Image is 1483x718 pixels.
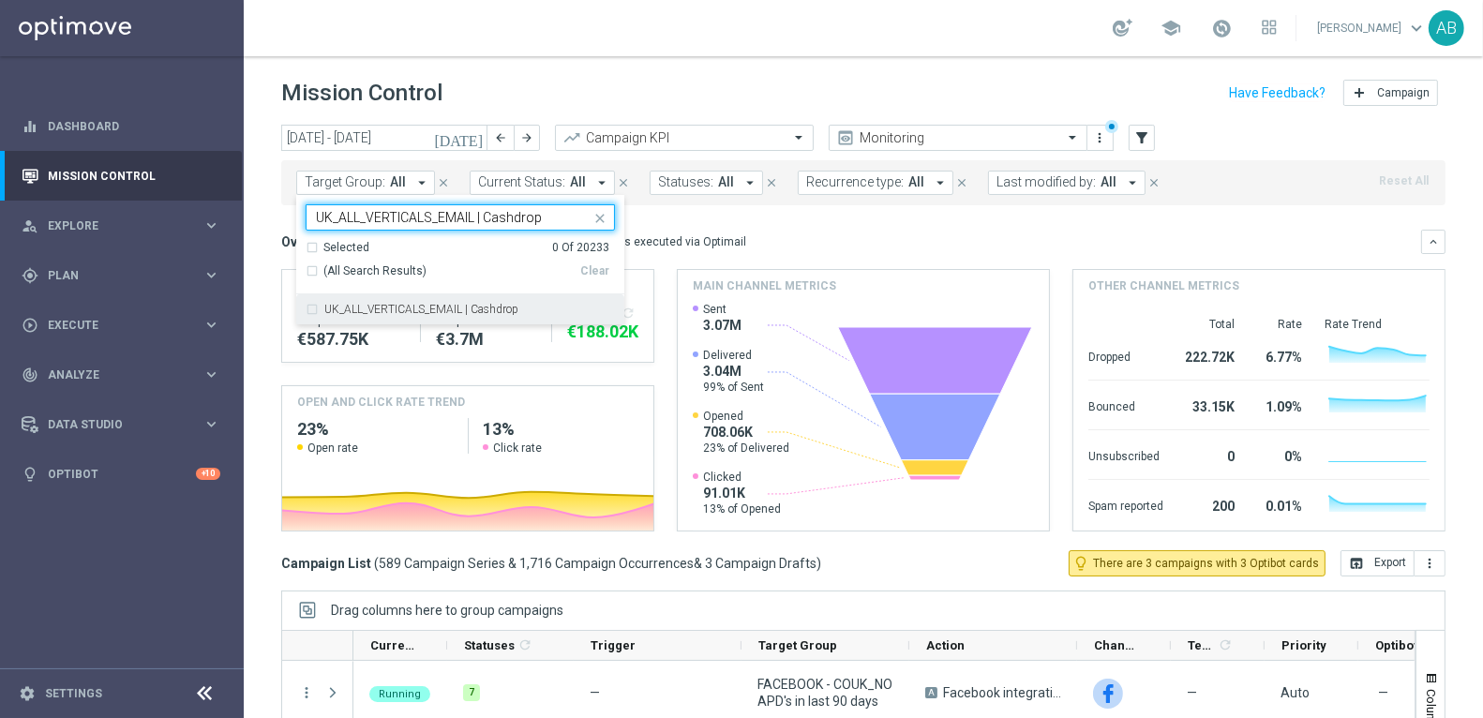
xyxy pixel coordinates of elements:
span: Last modified by: [996,174,1096,190]
ng-dropdown-panel: Options list [296,240,624,325]
span: Campaign [1377,86,1430,99]
i: trending_up [562,128,581,147]
div: Execute [22,317,202,334]
span: All [570,174,586,190]
i: keyboard_arrow_right [202,366,220,383]
button: close [953,172,970,193]
span: Running [379,688,421,700]
h3: Campaign List [281,555,821,572]
div: 1.09% [1257,390,1302,420]
i: arrow_drop_down [413,174,430,191]
span: Calculate column [515,635,532,655]
i: more_vert [1093,130,1108,145]
label: UK_ALL_VERTICALS_EMAIL | Cashdrop [324,304,518,315]
a: [PERSON_NAME]keyboard_arrow_down [1315,14,1429,42]
span: Opened [703,409,789,424]
h4: Main channel metrics [693,277,836,294]
div: There are unsaved changes [1105,120,1118,133]
span: ) [816,555,821,572]
span: Open rate [307,441,358,456]
button: equalizer Dashboard [21,119,221,134]
button: gps_fixed Plan keyboard_arrow_right [21,268,221,283]
span: Priority [1281,638,1326,652]
button: arrow_forward [514,125,540,151]
i: close [437,176,450,189]
span: Facebook integration test [943,684,1061,701]
button: Data Studio keyboard_arrow_right [21,417,221,432]
span: 3.04M [703,363,764,380]
i: track_changes [22,366,38,383]
button: close [435,172,452,193]
multiple-options-button: Export to CSV [1341,555,1446,570]
span: — [1378,684,1388,701]
h3: Overview: [281,233,341,250]
span: Plan [48,270,202,281]
ng-select: Campaign KPI [555,125,814,151]
span: Optibot [1375,638,1417,652]
i: arrow_drop_down [741,174,758,191]
span: 23% of Delivered [703,441,789,456]
span: school [1161,18,1181,38]
a: Optibot [48,449,196,499]
i: more_vert [1422,556,1437,571]
i: filter_alt [1133,129,1150,146]
input: Have Feedback? [1229,86,1326,99]
img: Facebook Custom Audience [1093,679,1123,709]
span: 3 Campaign Drafts [705,555,816,572]
span: ( [374,555,379,572]
span: Analyze [48,369,202,381]
i: close [1147,176,1161,189]
button: open_in_browser Export [1341,550,1415,576]
i: settings [19,685,36,702]
span: A [925,687,937,698]
button: lightbulb Optibot +10 [21,467,221,482]
span: All [390,174,406,190]
div: €188,018 [567,321,638,343]
span: Drag columns here to group campaigns [331,603,563,618]
i: close [592,211,607,226]
span: Current Status: [478,174,565,190]
i: close [955,176,968,189]
span: All [1101,174,1116,190]
div: Plan [22,267,202,284]
span: 13% of Opened [703,501,781,516]
button: refresh [621,306,636,321]
div: Unsubscribed [1088,440,1163,470]
i: gps_fixed [22,267,38,284]
i: preview [836,128,855,147]
h2: 13% [483,418,638,441]
div: Mission Control [21,169,221,184]
div: 33.15K [1186,390,1235,420]
button: close [591,207,606,222]
span: Action [926,638,965,652]
span: Calculate column [1215,635,1233,655]
h4: OPEN AND CLICK RATE TREND [297,394,465,411]
i: lightbulb_outline [1072,555,1089,572]
span: Statuses: [658,174,713,190]
span: 589 Campaign Series & 1,716 Campaign Occurrences [379,555,694,572]
span: All [718,174,734,190]
button: Recurrence type: All arrow_drop_down [798,171,953,195]
i: open_in_browser [1349,556,1364,571]
div: track_changes Analyze keyboard_arrow_right [21,367,221,382]
div: 0 Of 20233 [552,240,609,256]
div: Mission Control [22,151,220,201]
div: €587,752 [297,328,405,351]
h1: Mission Control [281,80,442,107]
span: All [908,174,924,190]
div: AB [1429,10,1464,46]
button: Target Group: All arrow_drop_down [296,171,435,195]
button: arrow_back [487,125,514,151]
h2: 23% [297,418,453,441]
span: Channel [1094,638,1139,652]
i: close [765,176,778,189]
div: Analyze [22,366,202,383]
span: Templates [1188,638,1215,652]
div: +10 [196,468,220,480]
span: Trigger [591,638,636,652]
span: Click rate [493,441,542,456]
span: Target Group: [305,174,385,190]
